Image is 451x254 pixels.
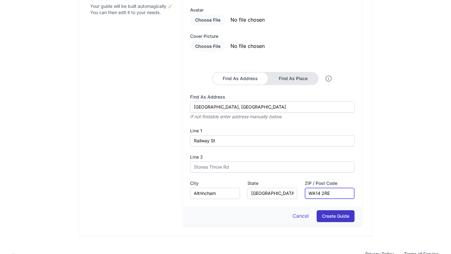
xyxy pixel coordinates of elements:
[247,180,297,186] label: State
[190,135,355,146] input: Highlands Glamping Farm
[305,180,355,186] label: ZIP / Post code
[190,110,282,119] i: If not findable enter address manually below.
[190,128,355,134] label: Line 1
[317,210,355,222] button: Create Guide
[190,101,355,113] input: Enter a location
[190,180,240,186] label: City
[190,188,240,199] input: Glasgow
[190,154,355,160] label: Line 2
[190,94,355,100] label: Find As Address
[190,7,355,13] label: Avatar
[293,213,309,219] a: Cancel
[268,73,318,84] button: Find As Place
[247,188,297,199] input: Highlands
[190,161,355,173] input: Stones Throw Rd
[90,3,174,16] p: Your guide will be built automagically 🪄 You can then edit it to your needs.
[190,33,355,39] label: Cover picture
[305,188,355,199] input: IV1 1AF
[213,73,268,84] button: Find As Address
